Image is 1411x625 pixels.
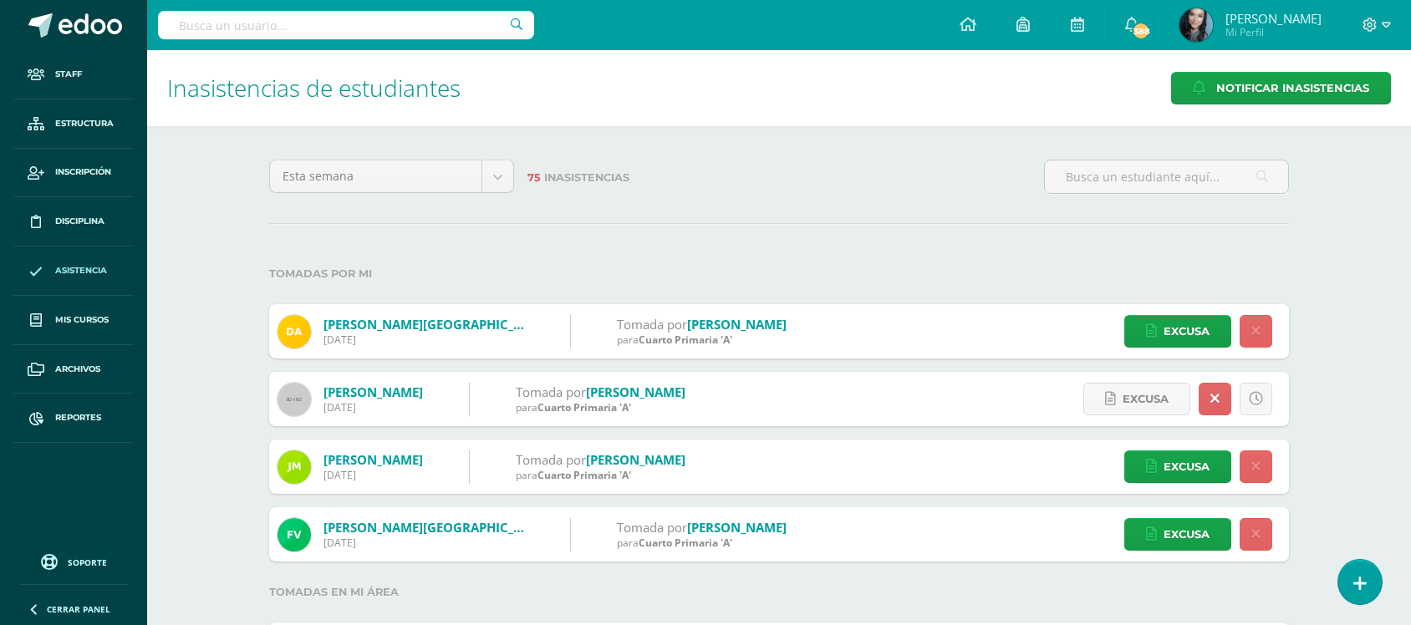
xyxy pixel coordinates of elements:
[1225,10,1322,27] span: [PERSON_NAME]
[586,451,685,468] a: [PERSON_NAME]
[323,384,423,400] a: [PERSON_NAME]
[13,345,134,394] a: Archivos
[617,519,687,536] span: Tomada por
[68,556,107,568] span: Soporte
[1123,384,1169,414] span: Excusa
[55,165,111,179] span: Inscripción
[55,117,114,130] span: Estructura
[55,264,107,277] span: Asistencia
[1179,8,1213,42] img: 775886bf149f59632f5d85e739ecf2a2.png
[516,468,685,482] div: para
[1171,72,1391,104] a: Notificar Inasistencias
[527,171,541,184] span: 75
[13,394,134,443] a: Reportes
[516,384,586,400] span: Tomada por
[13,50,134,99] a: Staff
[278,518,311,551] img: b74cf655d8e154d5ee6d51a259ca8268.png
[278,315,311,348] img: 101895198eb2e619b567432397c7a699.png
[1164,451,1210,482] span: Excusa
[687,316,787,333] a: [PERSON_NAME]
[537,400,631,414] span: Cuarto Primaria 'A'
[20,550,127,572] a: Soporte
[167,72,461,104] span: Inasistencias de estudiantes
[55,215,104,228] span: Disciplina
[13,246,134,296] a: Asistencia
[617,333,787,347] div: para
[323,519,551,536] a: [PERSON_NAME][GEOGRAPHIC_DATA]
[617,316,687,333] span: Tomada por
[639,536,732,550] span: Cuarto Primaria 'A'
[586,384,685,400] a: [PERSON_NAME]
[323,316,551,333] a: [PERSON_NAME][GEOGRAPHIC_DATA]
[55,411,101,424] span: Reportes
[13,149,134,198] a: Inscripción
[55,313,109,327] span: Mis cursos
[323,536,524,550] div: [DATE]
[1124,315,1231,348] a: Excusa
[13,296,134,345] a: Mis cursos
[55,68,82,81] span: Staff
[537,468,631,482] span: Cuarto Primaria 'A'
[639,333,732,347] span: Cuarto Primaria 'A'
[323,468,423,482] div: [DATE]
[1225,25,1322,39] span: Mi Perfil
[516,400,685,414] div: para
[1045,160,1288,193] input: Busca un estudiante aquí...
[1083,383,1190,415] a: Excusa
[47,603,110,615] span: Cerrar panel
[13,197,134,246] a: Disciplina
[516,451,586,468] span: Tomada por
[323,451,423,468] a: [PERSON_NAME]
[283,160,469,192] span: Esta semana
[1124,450,1231,483] a: Excusa
[269,575,1289,609] label: Tomadas en mi área
[1124,518,1231,551] a: Excusa
[323,333,524,347] div: [DATE]
[13,99,134,149] a: Estructura
[1216,73,1369,104] span: Notificar Inasistencias
[1132,22,1150,40] span: 388
[1164,316,1210,347] span: Excusa
[687,519,787,536] a: [PERSON_NAME]
[617,536,787,550] div: para
[55,363,100,376] span: Archivos
[158,11,534,39] input: Busca un usuario...
[1164,519,1210,550] span: Excusa
[278,450,311,484] img: 99b014032ef2053f8eb9efc1a92257e8.png
[323,400,423,414] div: [DATE]
[270,160,513,192] a: Esta semana
[278,383,311,416] img: 60x60
[544,171,629,184] span: Inasistencias
[269,257,1289,291] label: Tomadas por mi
